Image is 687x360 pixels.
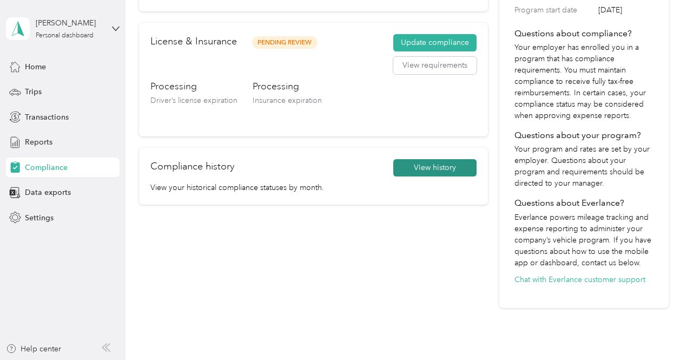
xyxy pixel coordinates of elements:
span: Transactions [25,112,69,123]
p: View your historical compliance statuses by month. [150,182,477,193]
h3: Processing [253,80,322,93]
div: Personal dashboard [36,32,94,39]
span: Pending Review [252,36,318,49]
span: Insurance expiration [253,96,322,105]
h2: License & Insurance [150,34,237,49]
span: Compliance [25,162,68,173]
label: Program start date [514,4,594,16]
span: Trips [25,86,42,97]
button: Chat with Everlance customer support [514,274,645,285]
span: [DATE] [598,4,653,16]
div: [PERSON_NAME] [36,17,103,29]
h4: Questions about Everlance? [514,197,653,210]
span: Reports [25,136,52,148]
button: View history [393,159,477,176]
h3: Processing [150,80,237,93]
p: Your program and rates are set by your employer. Questions about your program and requirements sh... [514,143,653,189]
button: Help center [6,343,61,355]
h4: Questions about your program? [514,129,653,142]
p: Your employer has enrolled you in a program that has compliance requirements. You must maintain c... [514,42,653,121]
span: Data exports [25,187,71,198]
h4: Questions about compliance? [514,27,653,40]
span: Settings [25,212,54,224]
p: Everlance powers mileage tracking and expense reporting to administer your company’s vehicle prog... [514,212,653,269]
h2: Compliance history [150,159,234,174]
button: View requirements [393,57,477,74]
button: Update compliance [393,34,477,51]
span: Home [25,61,46,73]
span: Driver’s license expiration [150,96,237,105]
iframe: Everlance-gr Chat Button Frame [626,299,687,360]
